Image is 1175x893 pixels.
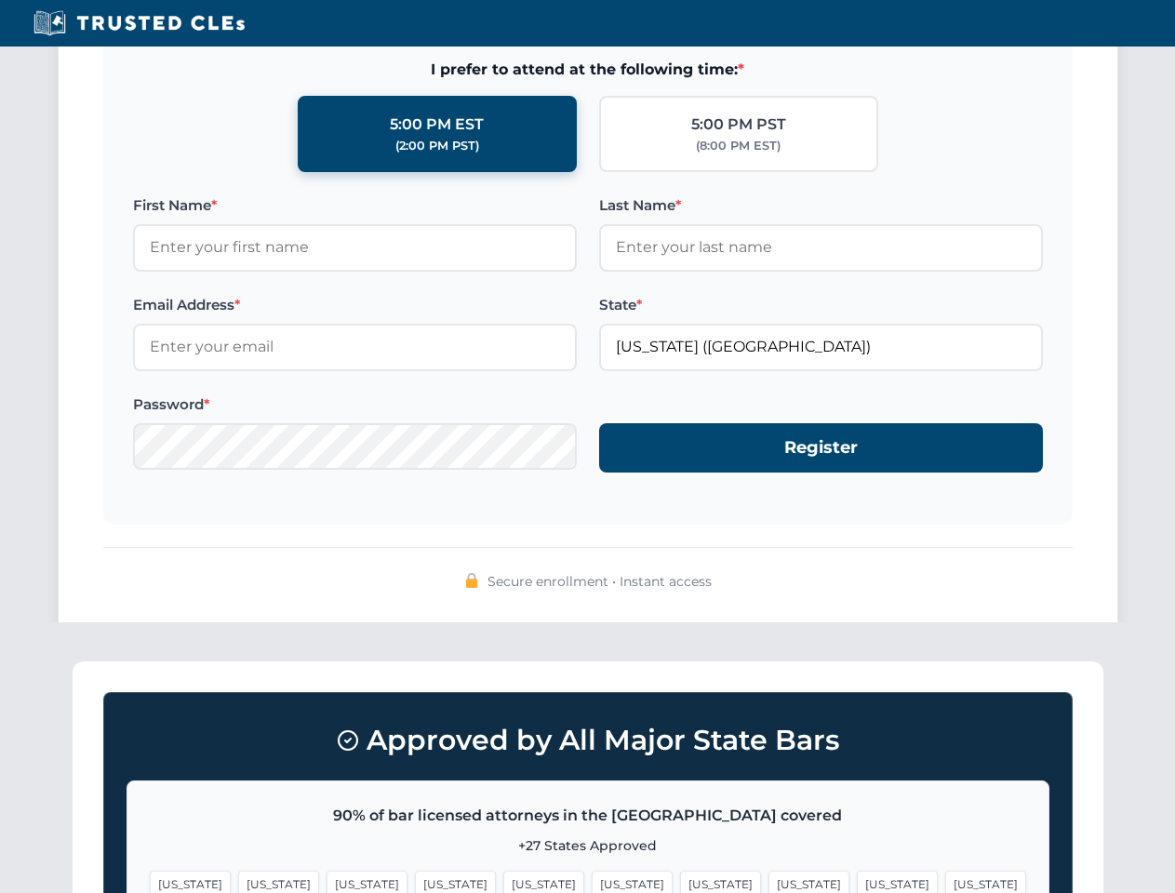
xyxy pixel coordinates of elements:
[133,224,577,271] input: Enter your first name
[599,194,1043,217] label: Last Name
[464,573,479,588] img: 🔒
[133,58,1043,82] span: I prefer to attend at the following time:
[487,571,712,592] span: Secure enrollment • Instant access
[28,9,250,37] img: Trusted CLEs
[133,294,577,316] label: Email Address
[133,194,577,217] label: First Name
[390,113,484,137] div: 5:00 PM EST
[696,137,781,155] div: (8:00 PM EST)
[150,804,1026,828] p: 90% of bar licensed attorneys in the [GEOGRAPHIC_DATA] covered
[133,393,577,416] label: Password
[395,137,479,155] div: (2:00 PM PST)
[599,224,1043,271] input: Enter your last name
[150,835,1026,856] p: +27 States Approved
[127,715,1049,766] h3: Approved by All Major State Bars
[599,294,1043,316] label: State
[133,324,577,370] input: Enter your email
[599,423,1043,473] button: Register
[691,113,786,137] div: 5:00 PM PST
[599,324,1043,370] input: Florida (FL)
